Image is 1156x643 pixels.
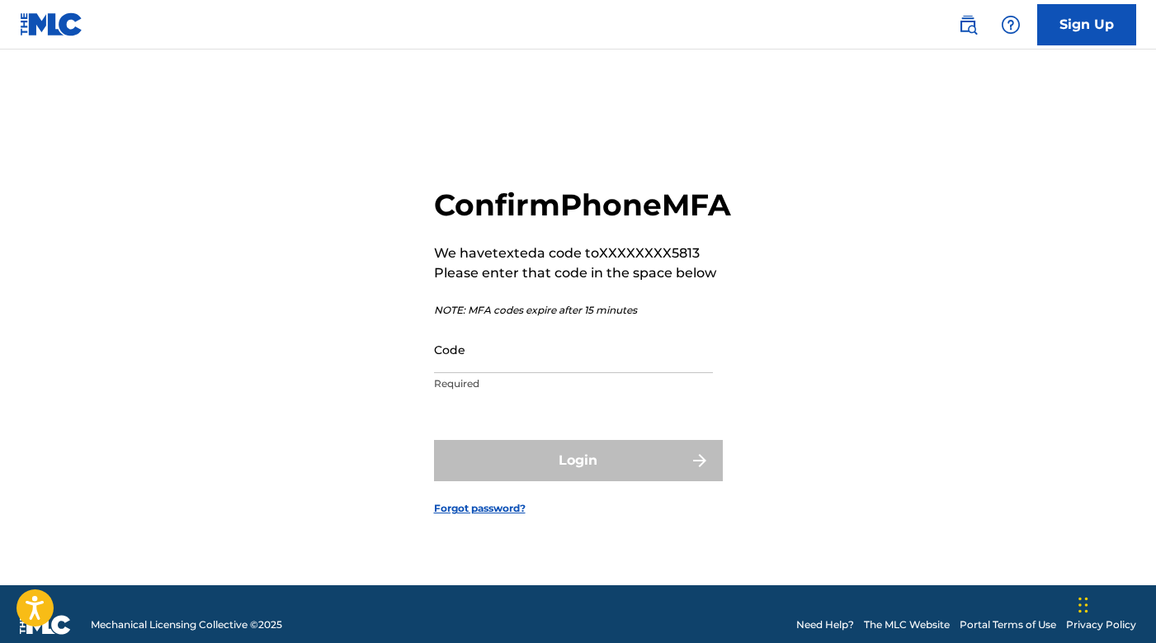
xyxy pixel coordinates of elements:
p: Please enter that code in the space below [434,263,731,283]
a: Need Help? [796,617,854,632]
div: Help [994,8,1027,41]
a: Sign Up [1037,4,1136,45]
img: help [1001,15,1021,35]
a: Portal Terms of Use [960,617,1056,632]
h2: Confirm Phone MFA [434,187,731,224]
iframe: Chat Widget [1073,564,1156,643]
img: logo [20,615,71,635]
a: Forgot password? [434,501,526,516]
p: We have texted a code to XXXXXXXX5813 [434,243,731,263]
p: Required [434,376,713,391]
div: Drag [1078,580,1088,630]
img: search [958,15,978,35]
span: Mechanical Licensing Collective © 2025 [91,617,282,632]
img: MLC Logo [20,12,83,36]
a: The MLC Website [864,617,950,632]
a: Privacy Policy [1066,617,1136,632]
p: NOTE: MFA codes expire after 15 minutes [434,303,731,318]
a: Public Search [951,8,984,41]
